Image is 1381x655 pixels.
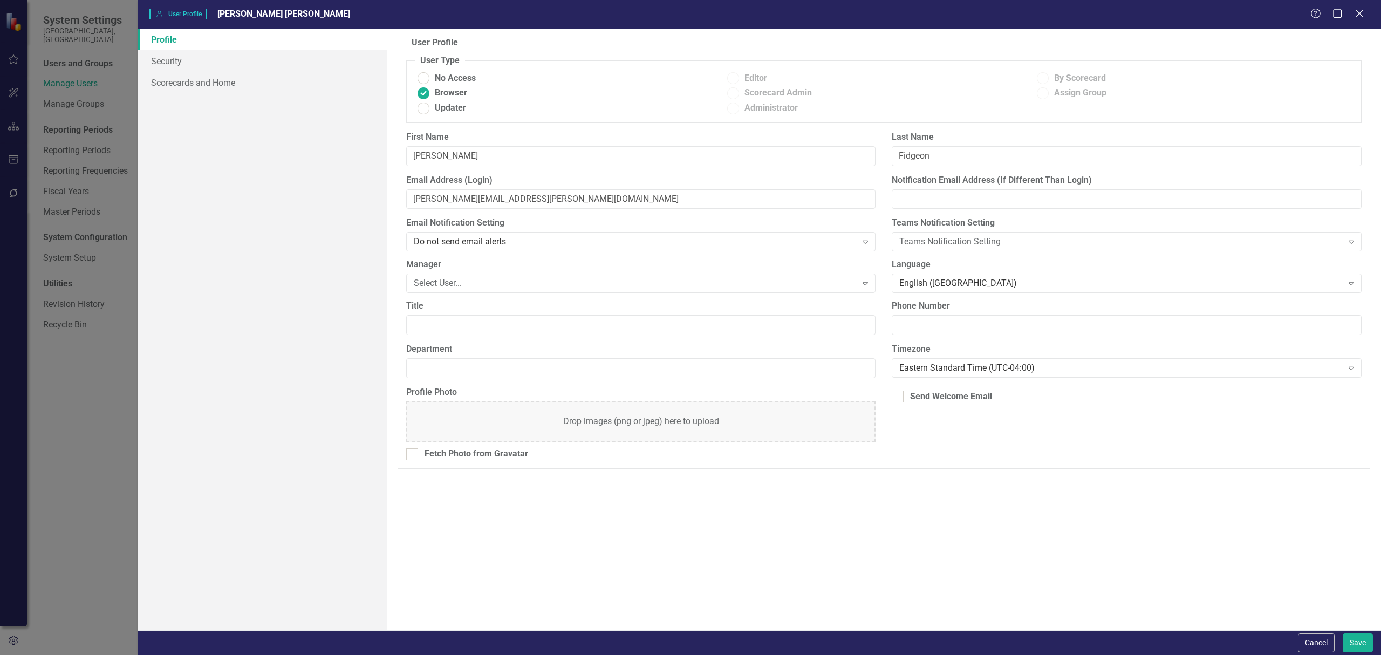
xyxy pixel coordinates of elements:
a: Profile [138,29,387,50]
span: User Profile [149,9,207,19]
label: Department [406,343,876,356]
button: Save [1343,633,1373,652]
div: Drop images (png or jpeg) here to upload [563,415,719,428]
label: Notification Email Address (If Different Than Login) [892,174,1362,187]
div: Eastern Standard Time (UTC-04:00) [899,361,1342,374]
label: Timezone [892,343,1362,356]
label: Teams Notification Setting [892,217,1362,229]
a: Security [138,50,387,72]
button: Cancel [1298,633,1335,652]
span: Updater [435,102,466,114]
legend: User Profile [406,37,463,49]
span: Administrator [744,102,798,114]
div: Fetch Photo from Gravatar [425,448,528,460]
div: Do not send email alerts [414,236,857,248]
span: [PERSON_NAME] [PERSON_NAME] [217,9,350,19]
legend: User Type [415,54,465,67]
label: Email Notification Setting [406,217,876,229]
div: Select User... [414,277,857,290]
label: Email Address (Login) [406,174,876,187]
span: Browser [435,87,467,99]
label: Manager [406,258,876,271]
div: Teams Notification Setting [899,236,1342,248]
span: Assign Group [1054,87,1106,99]
label: Title [406,300,876,312]
label: Last Name [892,131,1362,144]
label: Phone Number [892,300,1362,312]
div: English ([GEOGRAPHIC_DATA]) [899,277,1342,290]
span: No Access [435,72,476,85]
span: Scorecard Admin [744,87,812,99]
label: First Name [406,131,876,144]
span: Editor [744,72,767,85]
span: By Scorecard [1054,72,1106,85]
label: Language [892,258,1362,271]
div: Send Welcome Email [910,391,992,403]
a: Scorecards and Home [138,72,387,93]
label: Profile Photo [406,386,876,399]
